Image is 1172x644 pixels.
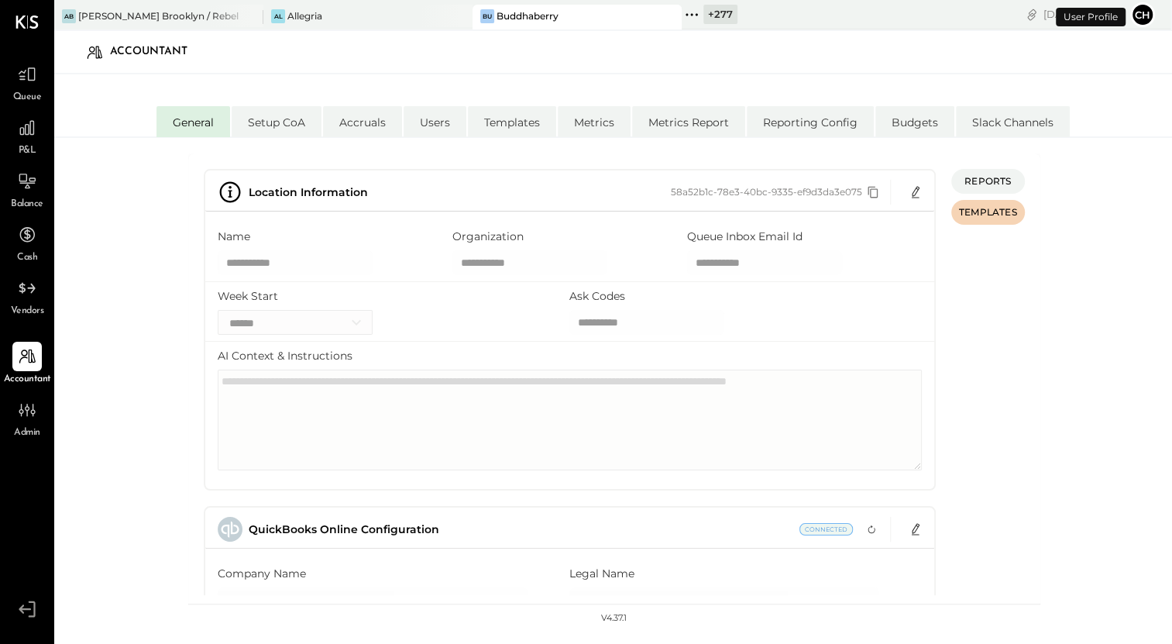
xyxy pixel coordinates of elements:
span: Queue [13,91,42,105]
label: Legal Name [569,566,634,581]
a: P&L [1,113,53,158]
a: Vendors [1,274,53,319]
label: Company Name [218,566,306,581]
button: Ch [1130,2,1155,27]
button: TEMPLATES [951,200,1025,225]
span: P&L [19,144,36,158]
a: Queue [1,60,53,105]
li: Slack Channels [956,106,1070,137]
li: Reporting Config [747,106,874,137]
li: Metrics Report [632,106,745,137]
button: Copy id [862,185,884,200]
div: Bu [480,9,494,23]
label: Name [218,229,250,244]
span: Balance [11,198,43,212]
a: Cash [1,220,53,265]
a: Balance [1,167,53,212]
span: Location Information [249,185,368,199]
span: REPORTS [964,174,1011,188]
div: [PERSON_NAME] Brooklyn / Rebel Cafe [78,9,240,22]
a: Accountant [1,342,53,387]
div: Buddhaberry [497,9,559,22]
li: Users [404,106,466,137]
label: Queue Inbox Email Id [687,229,803,244]
span: Vendors [11,305,44,319]
div: Accountant [110,40,203,64]
div: Allegria [287,9,322,22]
span: Accountant [4,373,51,387]
span: Current Status: Connected [799,523,853,536]
span: Cash [17,251,37,265]
div: Al [271,9,285,23]
span: Admin [14,426,40,440]
span: QuickBooks Online Configuration [249,522,439,536]
li: Templates [468,106,556,137]
div: AB [62,9,76,23]
label: Organization [452,229,524,244]
label: Ask Codes [569,288,625,304]
div: [DATE] [1043,7,1126,22]
div: v 4.37.1 [601,612,627,625]
span: TEMPLATES [959,205,1017,219]
label: Week Start [218,288,278,304]
a: Admin [1,395,53,440]
div: 58a52b1c-78e3-40bc-9335-ef9d3da3e075 [671,185,884,200]
div: + 277 [703,5,737,24]
div: copy link [1024,6,1040,22]
div: User Profile [1056,8,1126,26]
label: AI Context & Instructions [218,348,352,363]
li: Metrics [558,106,631,137]
li: Accruals [323,106,402,137]
li: Budgets [875,106,954,137]
li: General [156,106,230,137]
li: Setup CoA [232,106,321,137]
button: REPORTS [951,169,1025,194]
